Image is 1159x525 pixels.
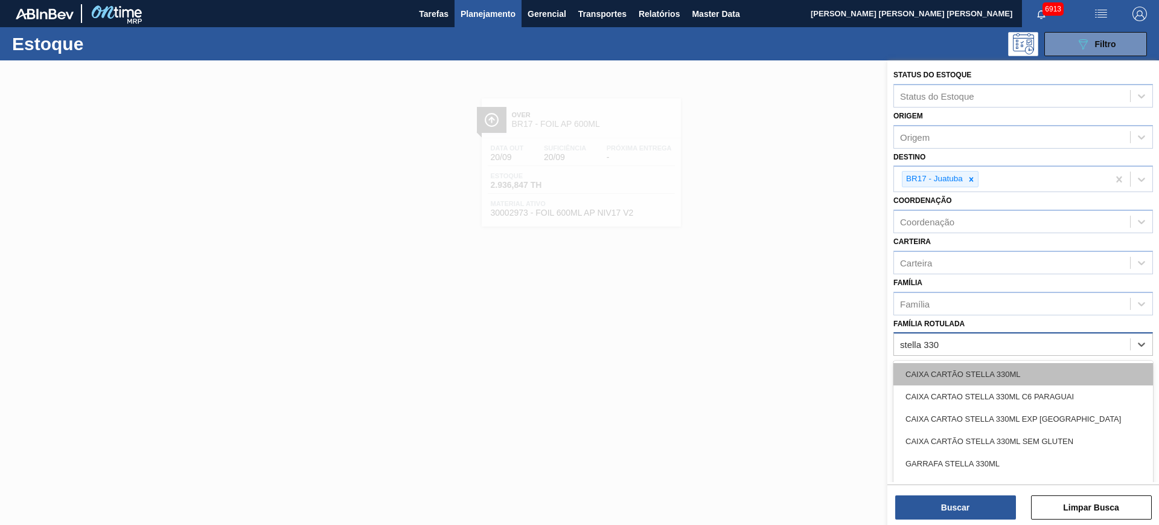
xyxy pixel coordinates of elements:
[1022,5,1061,22] button: Notificações
[1132,7,1147,21] img: Logout
[900,257,932,268] div: Carteira
[893,363,1153,385] div: CAIXA CARTÃO STELLA 330ML
[1094,7,1108,21] img: userActions
[893,475,1153,497] div: GARRAFA [PERSON_NAME] 330ML
[893,237,931,246] label: Carteira
[1095,39,1116,49] span: Filtro
[893,453,1153,475] div: GARRAFA STELLA 330ML
[528,7,566,21] span: Gerencial
[893,320,965,328] label: Família Rotulada
[893,279,922,287] label: Família
[1044,32,1147,56] button: Filtro
[893,430,1153,453] div: CAIXA CARTÃO STELLA 330ML SEM GLUTEN
[893,196,952,205] label: Coordenação
[692,7,739,21] span: Master Data
[900,91,974,101] div: Status do Estoque
[900,298,930,309] div: Família
[900,132,930,142] div: Origem
[893,360,954,369] label: Material ativo
[16,8,74,19] img: TNhmsLtSVTkK8tSr43FrP2fwEKptu5GPRR3wAAAABJRU5ErkJggg==
[639,7,680,21] span: Relatórios
[12,37,193,51] h1: Estoque
[893,385,1153,408] div: CAIXA CARTAO STELLA 330ML C6 PARAGUAI
[419,7,449,21] span: Tarefas
[893,408,1153,430] div: CAIXA CARTAO STELLA 330ML EXP [GEOGRAPHIC_DATA]
[1042,2,1064,16] span: 6913
[461,7,516,21] span: Planejamento
[893,71,971,79] label: Status do Estoque
[902,172,965,187] div: BR17 - Juatuba
[1008,32,1038,56] div: Pogramando: nenhum usuário selecionado
[893,112,923,120] label: Origem
[893,153,925,161] label: Destino
[900,217,954,227] div: Coordenação
[578,7,627,21] span: Transportes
